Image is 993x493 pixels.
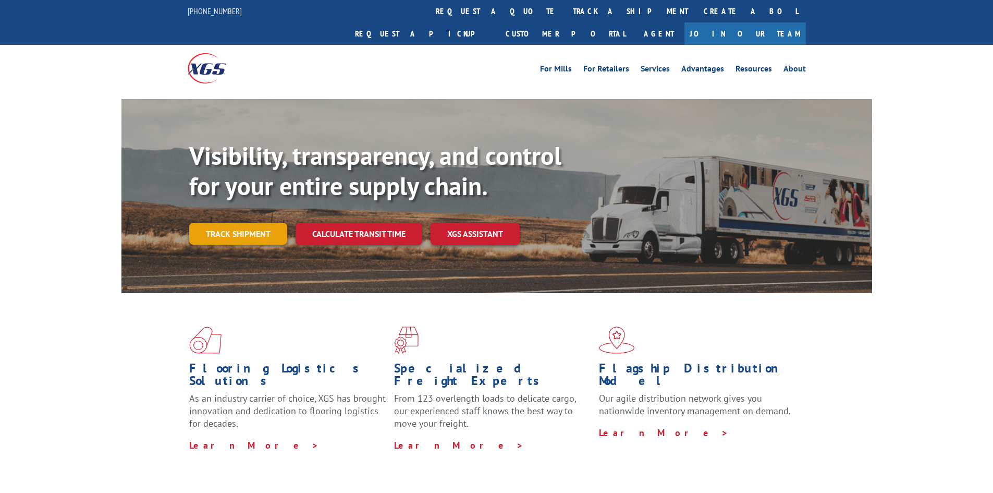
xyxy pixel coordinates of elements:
[189,223,287,245] a: Track shipment
[188,6,242,16] a: [PHONE_NUMBER]
[347,22,498,45] a: Request a pickup
[633,22,684,45] a: Agent
[431,223,520,245] a: XGS ASSISTANT
[599,362,796,392] h1: Flagship Distribution Model
[498,22,633,45] a: Customer Portal
[394,439,524,451] a: Learn More >
[641,65,670,76] a: Services
[394,362,591,392] h1: Specialized Freight Experts
[783,65,806,76] a: About
[540,65,572,76] a: For Mills
[735,65,772,76] a: Resources
[296,223,422,245] a: Calculate transit time
[599,327,635,354] img: xgs-icon-flagship-distribution-model-red
[189,392,386,429] span: As an industry carrier of choice, XGS has brought innovation and dedication to flooring logistics...
[394,392,591,439] p: From 123 overlength loads to delicate cargo, our experienced staff knows the best way to move you...
[684,22,806,45] a: Join Our Team
[394,327,419,354] img: xgs-icon-focused-on-flooring-red
[189,327,222,354] img: xgs-icon-total-supply-chain-intelligence-red
[681,65,724,76] a: Advantages
[583,65,629,76] a: For Retailers
[189,362,386,392] h1: Flooring Logistics Solutions
[599,392,791,417] span: Our agile distribution network gives you nationwide inventory management on demand.
[189,139,561,202] b: Visibility, transparency, and control for your entire supply chain.
[599,427,729,439] a: Learn More >
[189,439,319,451] a: Learn More >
